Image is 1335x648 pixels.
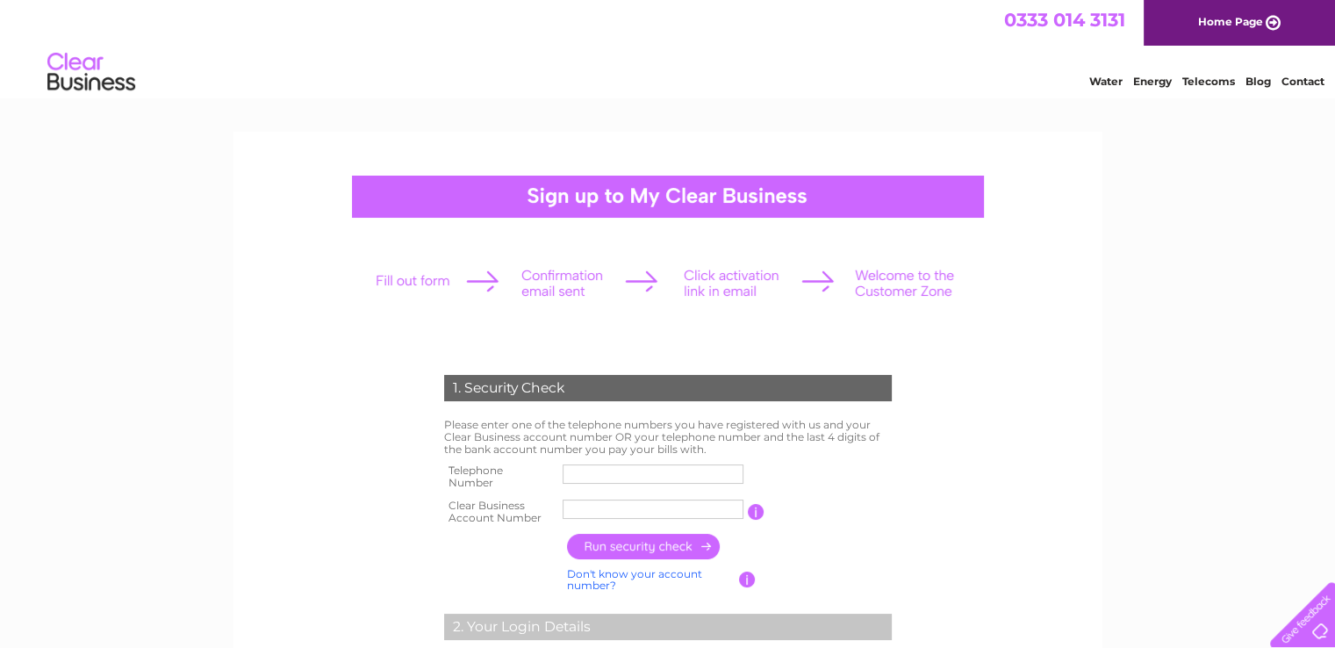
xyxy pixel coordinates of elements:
[1245,75,1271,88] a: Blog
[444,614,892,640] div: 2. Your Login Details
[1182,75,1235,88] a: Telecoms
[440,414,896,459] td: Please enter one of the telephone numbers you have registered with us and your Clear Business acc...
[567,567,702,593] a: Don't know your account number?
[739,572,756,587] input: Information
[1281,75,1324,88] a: Contact
[440,494,559,529] th: Clear Business Account Number
[254,10,1083,85] div: Clear Business is a trading name of Verastar Limited (registered in [GEOGRAPHIC_DATA] No. 3667643...
[444,375,892,401] div: 1. Security Check
[1089,75,1123,88] a: Water
[1133,75,1172,88] a: Energy
[748,504,764,520] input: Information
[440,459,559,494] th: Telephone Number
[1004,9,1125,31] a: 0333 014 3131
[47,46,136,99] img: logo.png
